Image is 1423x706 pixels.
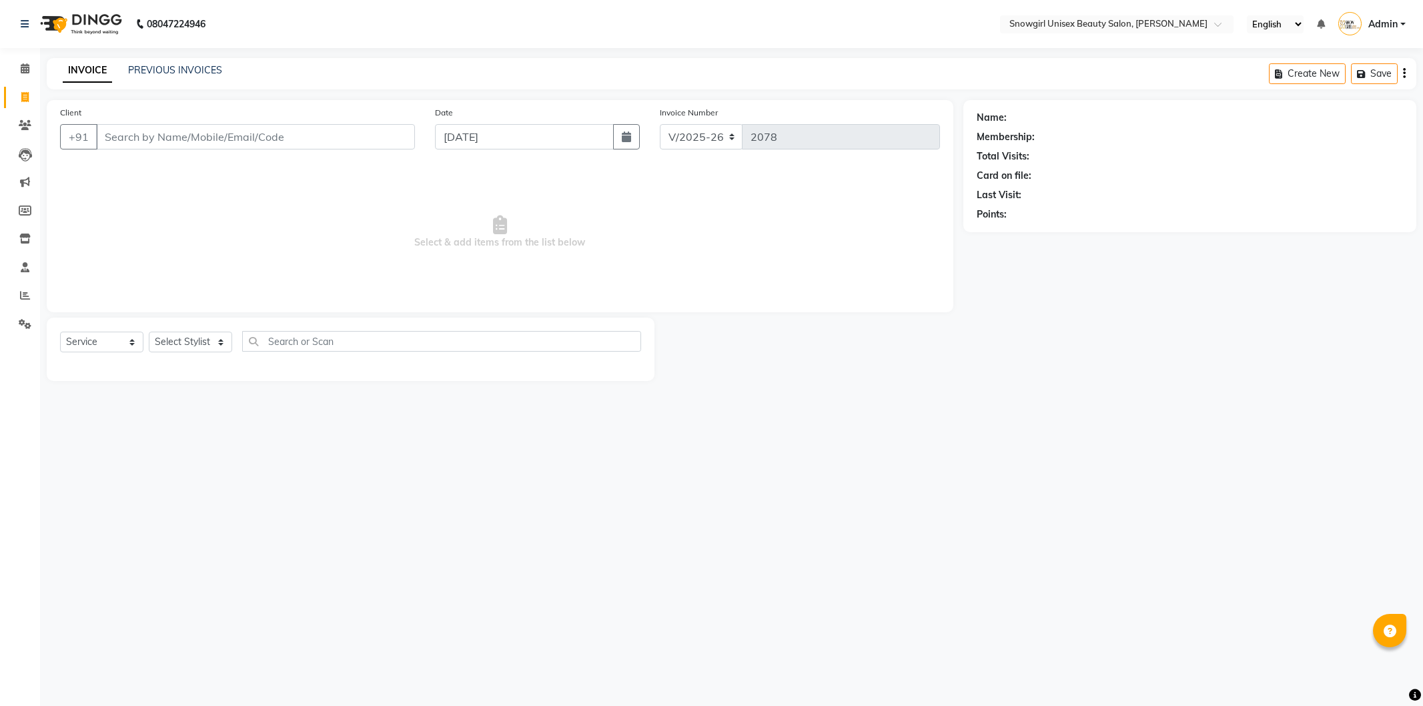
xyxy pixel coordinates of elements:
input: Search by Name/Mobile/Email/Code [96,124,415,149]
img: logo [34,5,125,43]
a: INVOICE [63,59,112,83]
div: Name: [977,111,1007,125]
div: Last Visit: [977,188,1021,202]
iframe: chat widget [1367,653,1410,693]
input: Search or Scan [242,331,641,352]
b: 08047224946 [147,5,205,43]
div: Card on file: [977,169,1031,183]
button: Create New [1269,63,1346,84]
span: Select & add items from the list below [60,165,940,299]
a: PREVIOUS INVOICES [128,64,222,76]
button: Save [1351,63,1398,84]
div: Membership: [977,130,1035,144]
label: Date [435,107,453,119]
div: Total Visits: [977,149,1029,163]
span: Admin [1368,17,1398,31]
img: Admin [1338,12,1362,35]
label: Invoice Number [660,107,718,119]
button: +91 [60,124,97,149]
label: Client [60,107,81,119]
div: Points: [977,208,1007,222]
